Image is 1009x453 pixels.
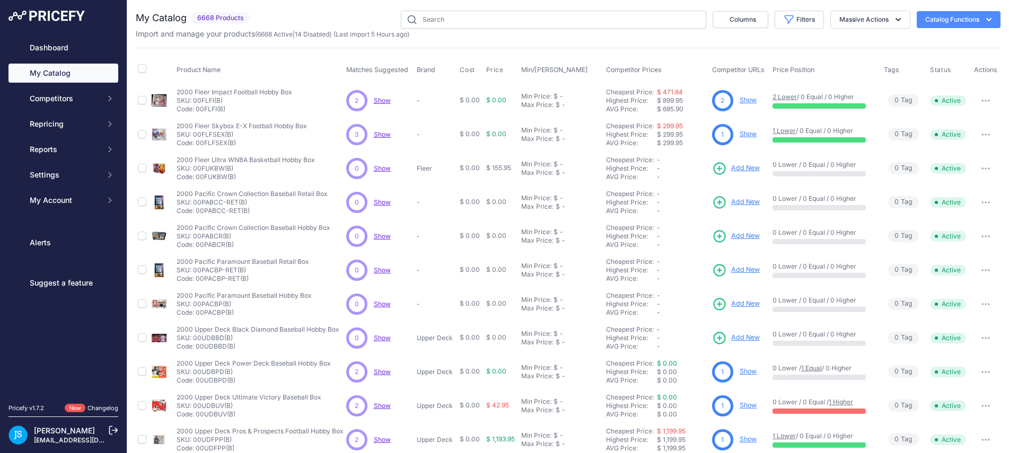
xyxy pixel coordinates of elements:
span: Actions [974,66,997,74]
span: Add New [731,231,760,241]
div: $ [554,228,558,236]
p: 0 Lower / 0 Equal / 0 Higher [773,161,873,169]
span: $ 0.00 [460,164,480,172]
div: - [558,330,563,338]
span: - [657,266,660,274]
span: Tag [888,196,919,208]
a: Add New [712,263,760,278]
span: Show [374,436,391,443]
p: - [417,300,455,308]
span: 0 [355,198,359,207]
span: Product Name [177,66,221,74]
p: 0 Lower / 0 Equal / 0 Higher [773,194,873,203]
p: / 0 Equal / 0 Higher [773,127,873,135]
span: Show [374,300,391,308]
p: Code: 00PABCC-RET(B) [177,207,328,215]
div: AVG Price: [606,173,657,181]
span: Tag [888,366,919,378]
a: Cheapest Price: [606,325,654,333]
div: Max Price: [521,202,554,211]
a: $ 0.00 [657,359,677,367]
span: $ 0.00 [460,232,480,239]
span: Min/[PERSON_NAME] [521,66,588,74]
h2: My Catalog [136,11,187,25]
a: $ 471.84 [657,88,683,96]
div: - [560,168,565,177]
div: $ [554,160,558,168]
img: Pricefy Logo [8,11,85,21]
span: 0 [894,163,899,173]
div: - [560,135,565,143]
a: Cheapest Price: [606,359,654,367]
p: 0 Lower / 0 Equal / 0 Higher [773,228,873,237]
span: Active [930,95,966,106]
span: Price [486,66,504,74]
span: 0 [355,232,359,241]
span: - [657,300,660,308]
span: $ 0.00 [460,265,480,273]
p: - [417,266,455,274]
span: Competitors [30,93,99,104]
span: 2 [721,96,724,105]
div: - [558,228,563,236]
p: 2000 Pacific Crown Collection Baseball Retail Box [177,190,328,198]
div: $ [554,92,558,101]
span: Tag [888,94,919,106]
span: 0 [894,333,899,343]
a: Show [374,266,391,274]
div: - [560,101,565,109]
span: 0 [355,164,359,173]
div: $ [554,296,558,304]
span: Tag [888,230,919,242]
div: AVG Price: [606,342,657,351]
span: 6668 Products [191,12,250,24]
a: Cheapest Price: [606,88,654,96]
span: Brand [417,66,435,74]
span: Cost [460,66,475,74]
div: Highest Price: [606,368,657,376]
p: Code: 00PABCR(B) [177,241,330,249]
span: $ 0.00 [486,130,506,138]
div: - [558,296,563,304]
span: Add New [731,333,760,343]
a: Show [374,232,391,240]
span: Show [374,368,391,376]
span: Tag [888,332,919,344]
a: Add New [712,297,760,312]
a: Cheapest Price: [606,122,654,130]
span: Show [374,96,391,104]
span: (Last import 5 Hours ago) [334,30,409,38]
button: My Account [8,191,118,210]
span: My Account [30,195,99,206]
div: $ [554,262,558,270]
span: Show [374,198,391,206]
p: 2000 Fleer Ultra WNBA Basketball Hobby Box [177,156,315,164]
span: $ 899.95 [657,96,683,104]
p: Import and manage your products [136,29,409,39]
span: - [657,207,660,215]
p: 0 Lower / 0 Equal / 0 Higher [773,262,873,271]
p: Code: 00PACBP(B) [177,308,312,317]
a: [PERSON_NAME] [34,426,95,435]
span: Active [930,231,966,242]
button: Columns [713,11,768,28]
div: Max Price: [521,135,554,143]
div: - [558,126,563,135]
p: Fleer [417,164,455,173]
p: 2000 Pacific Crown Collection Baseball Hobby Box [177,224,330,232]
span: Active [930,299,966,309]
span: Matches Suggested [346,66,408,74]
a: Cheapest Price: [606,427,654,435]
div: $ [556,236,560,245]
span: 0 [894,197,899,207]
button: Massive Actions [830,11,910,29]
a: Cheapest Price: [606,393,654,401]
div: $ [554,330,558,338]
div: - [560,338,565,347]
div: - [560,236,565,245]
a: Cheapest Price: [606,224,654,232]
a: Show [374,334,391,342]
span: - [657,257,660,265]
